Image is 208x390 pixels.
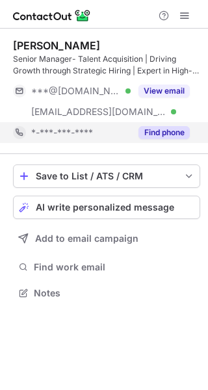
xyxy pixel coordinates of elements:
span: ***@[DOMAIN_NAME] [31,85,121,97]
button: Add to email campaign [13,227,200,250]
div: [PERSON_NAME] [13,39,100,52]
button: AI write personalized message [13,196,200,219]
div: Save to List / ATS / CRM [36,171,177,181]
span: Notes [34,287,195,299]
span: AI write personalized message [36,202,174,213]
img: ContactOut v5.3.10 [13,8,91,23]
span: [EMAIL_ADDRESS][DOMAIN_NAME] [31,106,166,118]
button: save-profile-one-click [13,164,200,188]
button: Find work email [13,258,200,276]
button: Reveal Button [138,84,190,97]
span: Add to email campaign [35,233,138,244]
button: Notes [13,284,200,302]
span: Find work email [34,261,195,273]
button: Reveal Button [138,126,190,139]
div: Senior Manager- Talent Acquisition | Driving Growth through Strategic Hiring | Expert in High-Vol... [13,53,200,77]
